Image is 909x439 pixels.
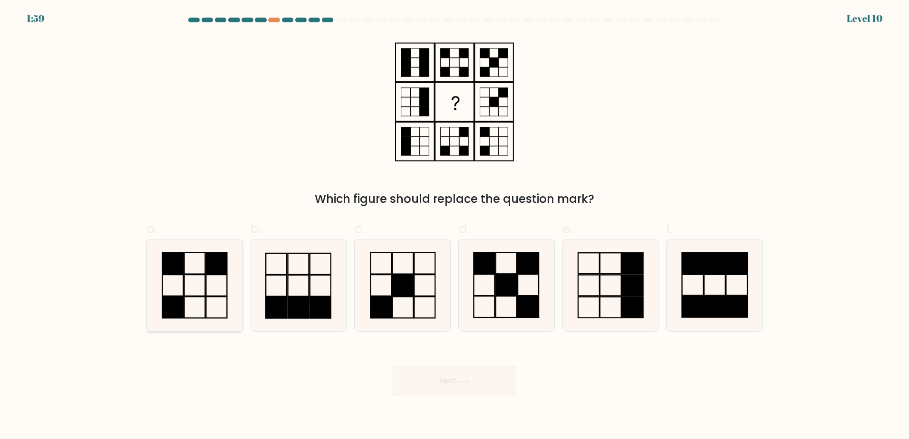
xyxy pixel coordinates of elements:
span: f. [666,219,673,238]
span: c. [354,219,365,238]
span: d. [458,219,470,238]
div: 1:59 [27,11,44,26]
button: Next [393,366,516,396]
div: Level 10 [847,11,882,26]
span: a. [146,219,158,238]
span: b. [251,219,262,238]
span: e. [562,219,573,238]
div: Which figure should replace the question mark? [152,191,757,208]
